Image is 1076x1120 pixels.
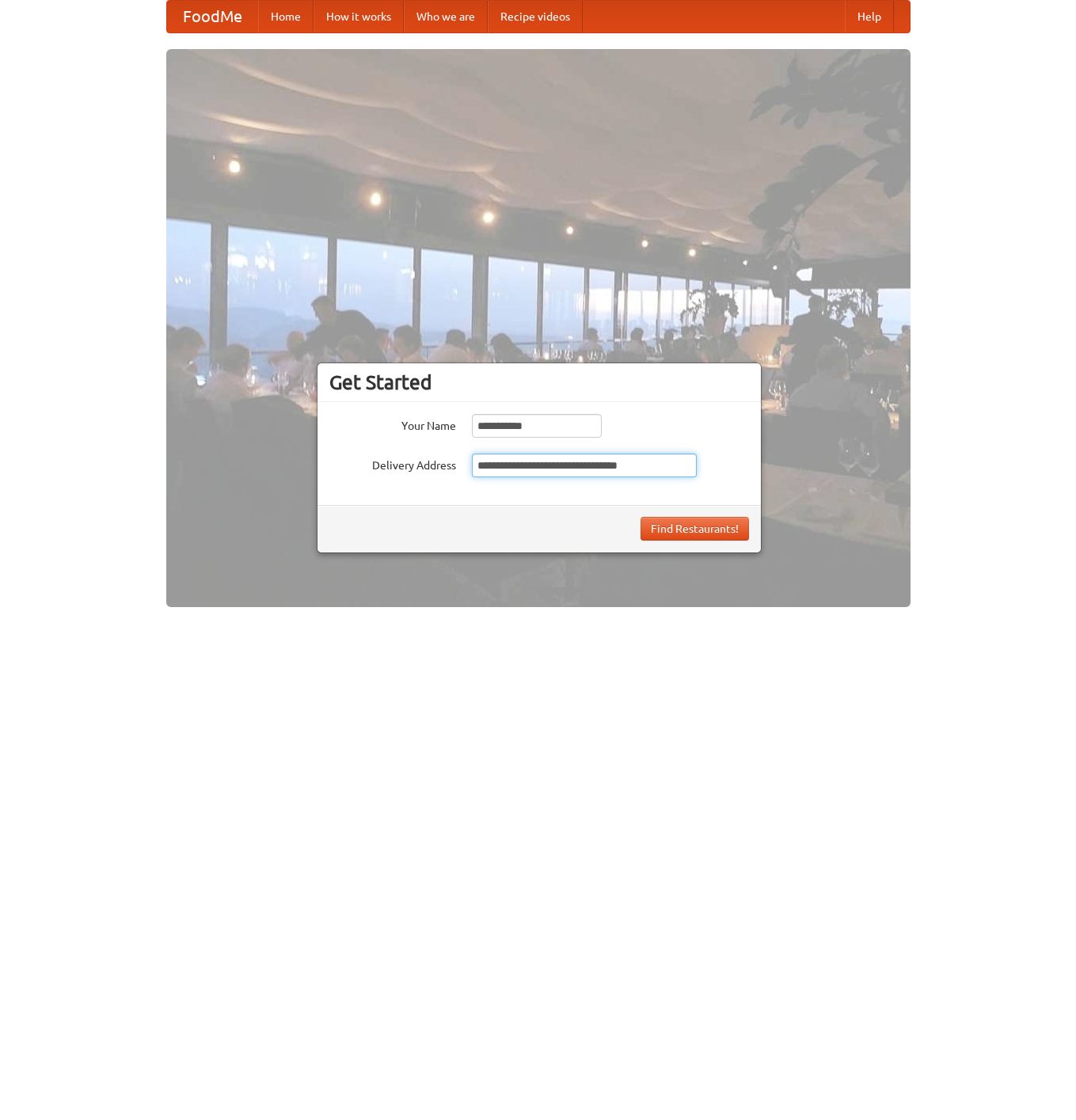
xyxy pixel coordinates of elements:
a: How it works [314,1,404,32]
a: Help [845,1,894,32]
h3: Get Started [329,370,749,394]
a: Who we are [404,1,488,32]
label: Your Name [329,414,456,434]
label: Delivery Address [329,454,456,473]
a: FoodMe [167,1,258,32]
button: Find Restaurants! [641,517,749,541]
a: Home [258,1,314,32]
a: Recipe videos [488,1,583,32]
